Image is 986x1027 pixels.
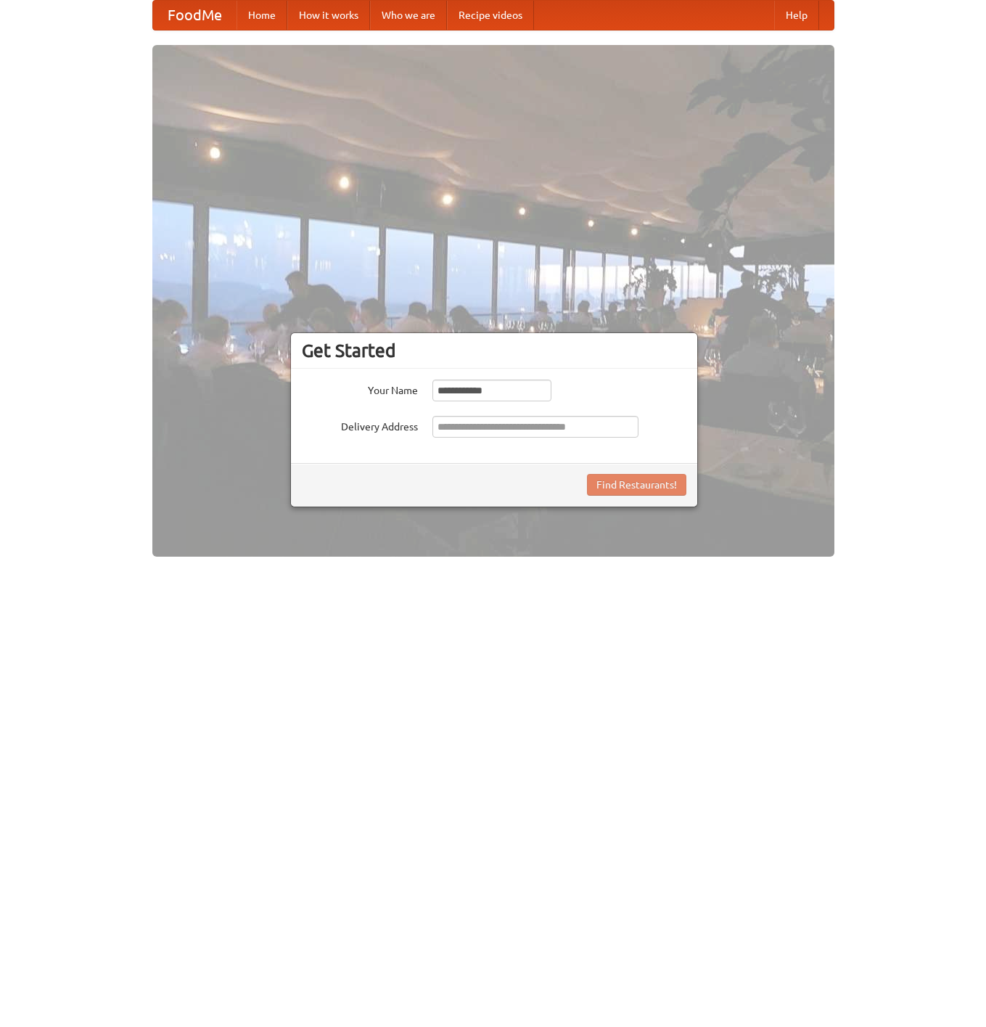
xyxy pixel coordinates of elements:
[447,1,534,30] a: Recipe videos
[370,1,447,30] a: Who we are
[237,1,287,30] a: Home
[153,1,237,30] a: FoodMe
[302,340,686,361] h3: Get Started
[287,1,370,30] a: How it works
[774,1,819,30] a: Help
[587,474,686,496] button: Find Restaurants!
[302,380,418,398] label: Your Name
[302,416,418,434] label: Delivery Address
